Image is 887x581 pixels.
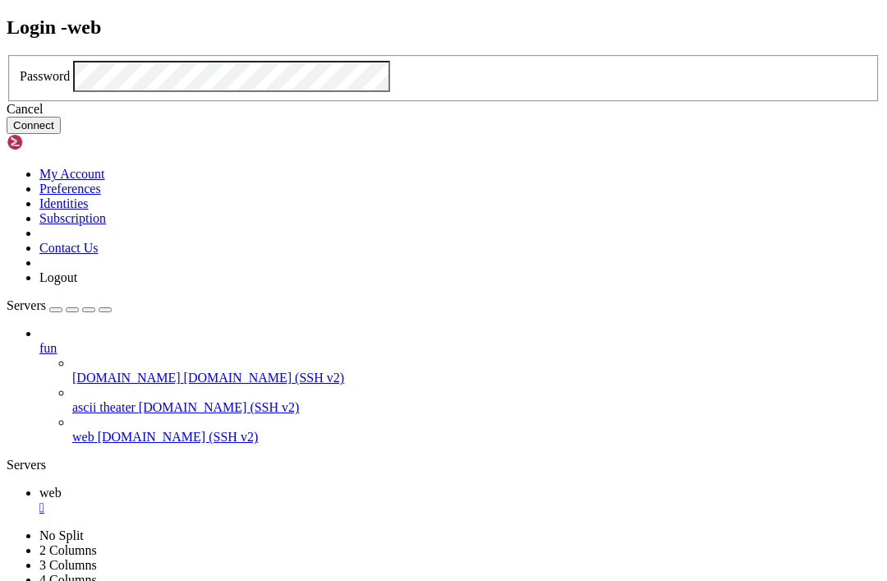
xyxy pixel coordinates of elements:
[7,134,101,150] img: Shellngn
[72,430,880,445] a: web [DOMAIN_NAME] (SSH v2)
[7,102,880,117] div: Cancel
[39,528,84,542] a: No Split
[72,415,880,445] li: web [DOMAIN_NAME] (SSH v2)
[72,400,880,415] a: ascii theater [DOMAIN_NAME] (SSH v2)
[39,241,99,255] a: Contact Us
[184,371,345,385] span: [DOMAIN_NAME] (SSH v2)
[20,69,70,83] label: Password
[7,458,880,473] div: Servers
[39,182,101,196] a: Preferences
[7,298,46,312] span: Servers
[7,117,61,134] button: Connect
[39,270,77,284] a: Logout
[39,558,97,572] a: 3 Columns
[72,400,136,414] span: ascii theater
[39,341,57,355] span: fun
[39,341,880,356] a: fun
[7,16,880,39] h2: Login - web
[72,371,880,385] a: [DOMAIN_NAME] [DOMAIN_NAME] (SSH v2)
[39,211,106,225] a: Subscription
[39,500,880,515] a: 
[39,543,97,557] a: 2 Columns
[98,430,259,444] span: [DOMAIN_NAME] (SSH v2)
[39,326,880,445] li: fun
[39,167,105,181] a: My Account
[72,371,181,385] span: [DOMAIN_NAME]
[72,430,94,444] span: web
[7,7,672,24] x-row: Connecting lynx.scramworks.ney...
[72,356,880,385] li: [DOMAIN_NAME] [DOMAIN_NAME] (SSH v2)
[39,196,89,210] a: Identities
[7,24,15,41] div: (0, 1)
[39,486,62,500] span: web
[39,486,880,515] a: web
[72,385,880,415] li: ascii theater [DOMAIN_NAME] (SSH v2)
[7,298,112,312] a: Servers
[139,400,300,414] span: [DOMAIN_NAME] (SSH v2)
